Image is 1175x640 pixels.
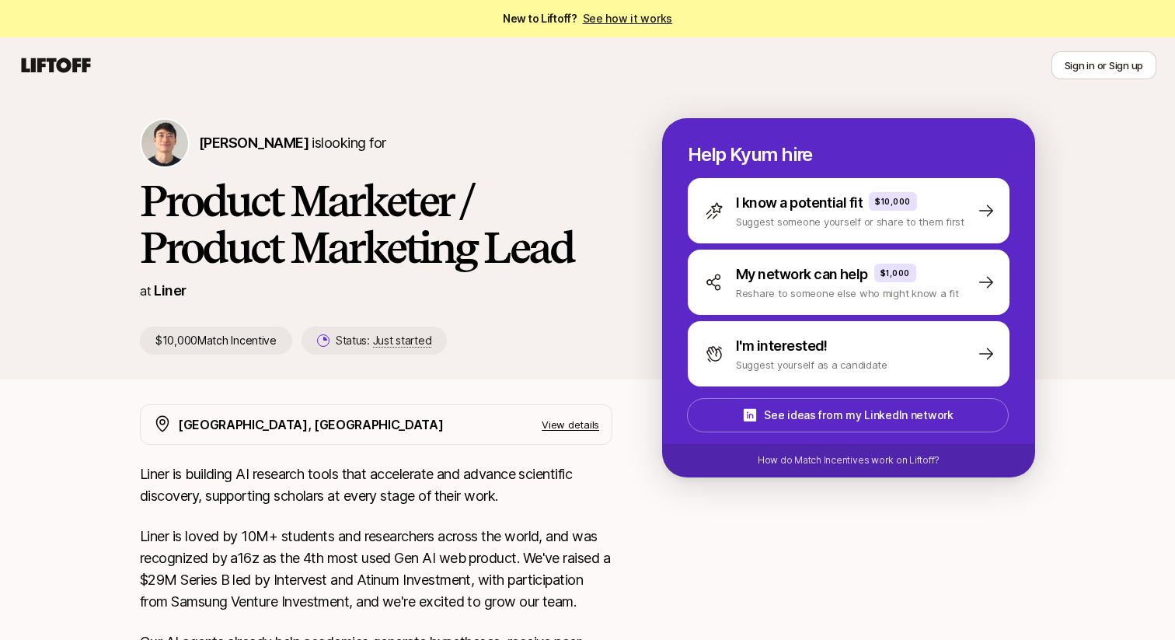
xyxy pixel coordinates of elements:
p: Liner is building AI research tools that accelerate and advance scientific discovery, supporting ... [140,463,612,507]
img: Kyum Kim [141,120,188,166]
p: at [140,281,151,301]
p: [GEOGRAPHIC_DATA], [GEOGRAPHIC_DATA] [178,414,443,435]
p: View details [542,417,599,432]
p: is looking for [199,132,385,154]
p: Suggest yourself as a candidate [736,357,887,372]
button: Sign in or Sign up [1051,51,1156,79]
p: My network can help [736,264,868,285]
p: $1,000 [880,267,910,279]
p: $10,000 [875,195,911,208]
p: Liner is loved by 10M+ students and researchers across the world, and was recognized by a16z as t... [140,526,612,613]
p: I know a potential fit [736,192,863,214]
span: Just started [373,334,432,348]
button: See ideas from my LinkedIn network [687,398,1009,432]
p: $10,000 Match Incentive [140,327,292,355]
p: Status: [336,331,431,350]
a: Liner [154,282,186,299]
a: See how it works [583,12,673,25]
p: Help Kyum hire [688,144,1009,166]
p: See ideas from my LinkedIn network [764,406,953,425]
span: [PERSON_NAME] [199,135,309,151]
span: New to Liftoff? [503,9,672,28]
p: Reshare to someone else who might know a fit [736,285,959,301]
p: Suggest someone yourself or share to them first [736,214,964,229]
p: I'm interested! [736,335,828,357]
h1: Product Marketer / Product Marketing Lead [140,177,612,271]
p: How do Match Incentives work on Liftoff? [758,453,940,467]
